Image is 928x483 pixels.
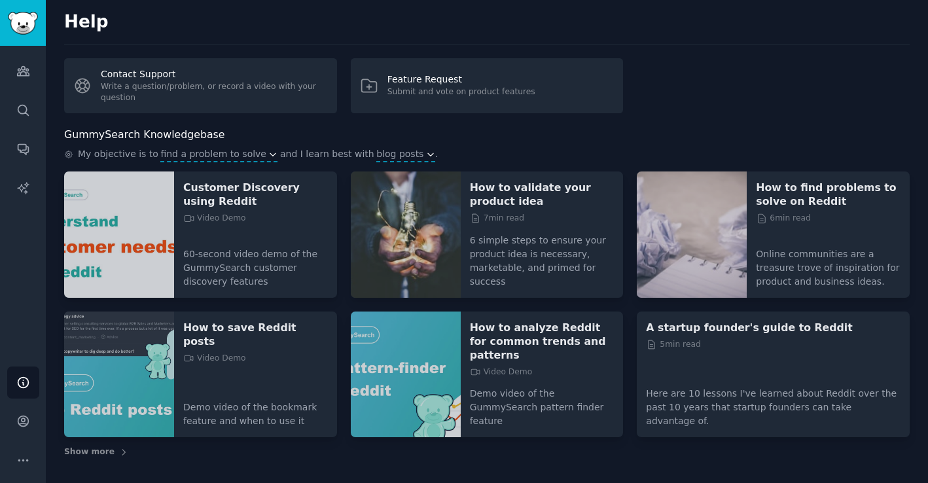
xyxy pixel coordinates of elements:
[64,171,174,298] img: Customer Discovery using Reddit
[470,224,615,289] p: 6 simple steps to ensure your product idea is necessary, marketable, and primed for success
[160,147,266,161] span: find a problem to solve
[8,12,38,35] img: GummySearch logo
[646,378,901,428] p: Here are 10 lessons I've learned about Reddit over the past 10 years that startup founders can ta...
[387,86,535,98] div: Submit and vote on product features
[64,446,115,458] span: Show more
[64,312,174,438] img: How to save Reddit posts
[646,321,901,334] a: A startup founder's guide to Reddit
[64,12,910,33] h2: Help
[183,213,246,224] span: Video Demo
[637,171,747,298] img: How to find problems to solve on Reddit
[280,147,374,162] span: and I learn best with
[756,238,901,289] p: Online communities are a treasure trove of inspiration for product and business ideas.
[183,238,328,289] p: 60-second video demo of the GummySearch customer discovery features
[78,147,158,162] span: My objective is to
[183,353,246,365] span: Video Demo
[160,147,277,161] button: find a problem to solve
[183,181,328,208] a: Customer Discovery using Reddit
[376,147,423,161] span: blog posts
[470,367,533,378] span: Video Demo
[183,391,328,428] p: Demo video of the bookmark feature and when to use it
[376,147,435,161] button: blog posts
[351,58,624,113] a: Feature RequestSubmit and vote on product features
[470,181,615,208] a: How to validate your product idea
[183,321,328,348] a: How to save Reddit posts
[64,147,910,162] div: .
[64,58,337,113] a: Contact SupportWrite a question/problem, or record a video with your question
[64,127,224,143] h2: GummySearch Knowledgebase
[351,171,461,298] img: How to validate your product idea
[470,321,615,362] a: How to analyze Reddit for common trends and patterns
[470,213,524,224] span: 7 min read
[756,181,901,208] a: How to find problems to solve on Reddit
[756,213,810,224] span: 6 min read
[351,312,461,438] img: How to analyze Reddit for common trends and patterns
[387,73,535,86] div: Feature Request
[470,378,615,428] p: Demo video of the GummySearch pattern finder feature
[646,339,700,351] span: 5 min read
